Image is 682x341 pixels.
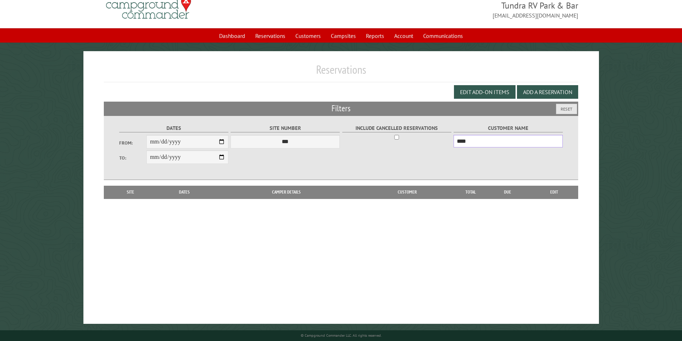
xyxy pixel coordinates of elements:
[107,186,154,199] th: Site
[215,29,250,43] a: Dashboard
[119,140,146,146] label: From:
[517,85,578,99] button: Add a Reservation
[119,124,228,132] label: Dates
[215,186,358,199] th: Camper Details
[104,63,579,82] h1: Reservations
[358,186,456,199] th: Customer
[291,29,325,43] a: Customers
[530,186,579,199] th: Edit
[301,333,382,338] small: © Campground Commander LLC. All rights reserved.
[119,155,146,161] label: To:
[362,29,388,43] a: Reports
[456,186,485,199] th: Total
[485,186,530,199] th: Due
[154,186,215,199] th: Dates
[104,102,579,115] h2: Filters
[327,29,360,43] a: Campsites
[251,29,290,43] a: Reservations
[454,124,563,132] label: Customer Name
[231,124,340,132] label: Site Number
[342,124,451,132] label: Include Cancelled Reservations
[556,104,577,114] button: Reset
[390,29,417,43] a: Account
[454,85,516,99] button: Edit Add-on Items
[419,29,467,43] a: Communications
